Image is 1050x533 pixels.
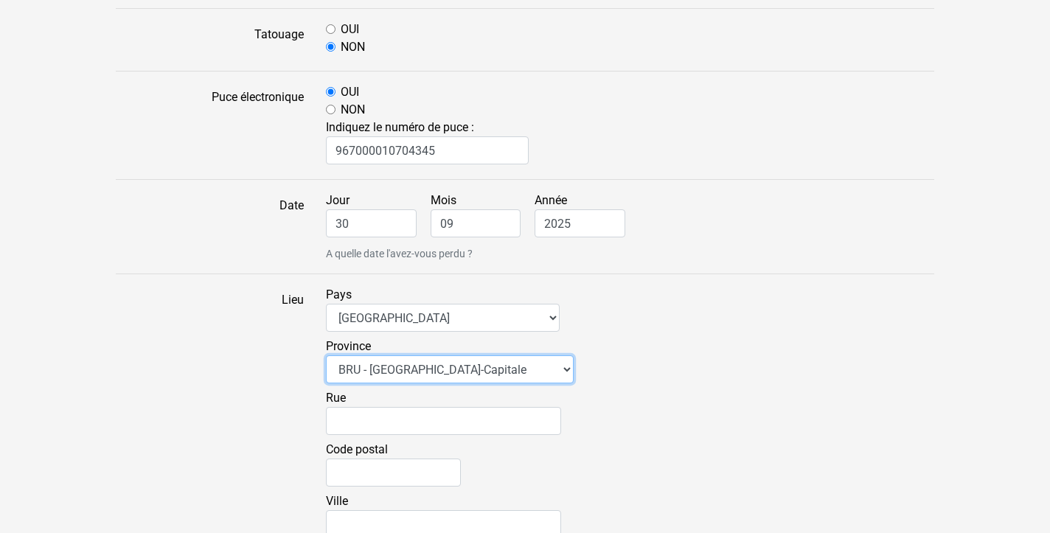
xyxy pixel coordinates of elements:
select: Pays [326,304,560,332]
label: Jour [326,192,428,237]
input: OUI [326,24,335,34]
label: Pays [326,286,560,332]
label: Code postal [326,441,461,487]
input: Jour [326,209,417,237]
input: OUI [326,87,335,97]
span: Indiquez le numéro de puce : [326,120,934,164]
input: Rue [326,407,561,435]
label: Rue [326,389,561,435]
label: OUI [341,83,359,101]
input: NON [326,105,335,114]
label: Année [535,192,636,237]
label: Tatouage [105,21,315,59]
label: Puce électronique [105,83,315,167]
label: Mois [431,192,532,237]
small: A quelle date l'avez-vous perdu ? [326,246,934,262]
input: Mois [431,209,521,237]
label: OUI [341,21,359,38]
label: Date [105,192,315,262]
input: NON [326,42,335,52]
select: Province [326,355,574,383]
label: Province [326,338,574,383]
label: NON [341,38,365,56]
label: NON [341,101,365,119]
input: Année [535,209,625,237]
input: Code postal [326,459,461,487]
